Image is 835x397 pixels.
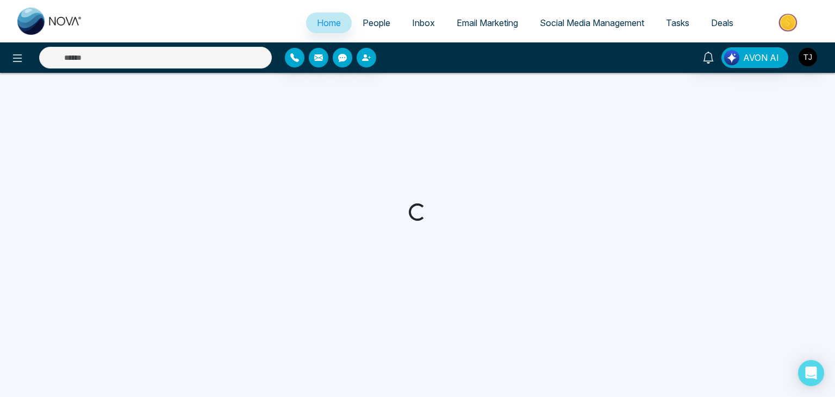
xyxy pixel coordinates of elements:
button: AVON AI [721,47,788,68]
a: Home [306,13,352,33]
div: Open Intercom Messenger [798,360,824,386]
a: Email Marketing [446,13,529,33]
a: People [352,13,401,33]
img: Nova CRM Logo [17,8,83,35]
span: AVON AI [743,51,779,64]
img: User Avatar [799,48,817,66]
a: Tasks [655,13,700,33]
span: Inbox [412,17,435,28]
span: Social Media Management [540,17,644,28]
span: People [363,17,390,28]
span: Home [317,17,341,28]
span: Email Marketing [457,17,518,28]
img: Market-place.gif [750,10,828,35]
a: Deals [700,13,744,33]
a: Social Media Management [529,13,655,33]
span: Deals [711,17,733,28]
span: Tasks [666,17,689,28]
img: Lead Flow [724,50,739,65]
a: Inbox [401,13,446,33]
